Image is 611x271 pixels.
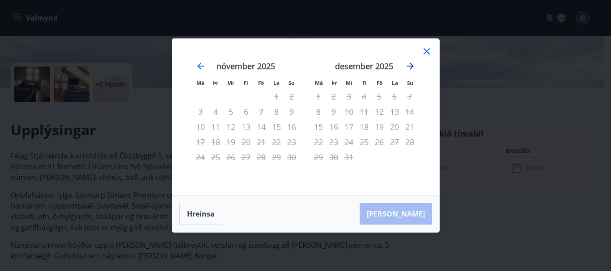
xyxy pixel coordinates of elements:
td: Not available. miðvikudagur, 3. desember 2025 [341,89,356,104]
small: Má [315,79,323,86]
td: Not available. sunnudagur, 30. nóvember 2025 [284,150,299,165]
td: Not available. miðvikudagur, 17. desember 2025 [341,119,356,134]
td: Not available. föstudagur, 19. desember 2025 [372,119,387,134]
td: Not available. mánudagur, 10. nóvember 2025 [193,119,208,134]
td: Not available. laugardagur, 15. nóvember 2025 [269,119,284,134]
small: Fö [258,79,264,86]
td: Not available. sunnudagur, 14. desember 2025 [402,104,417,119]
td: Not available. þriðjudagur, 23. desember 2025 [326,134,341,150]
td: Not available. laugardagur, 22. nóvember 2025 [269,134,284,150]
td: Not available. miðvikudagur, 26. nóvember 2025 [223,150,238,165]
td: Not available. sunnudagur, 16. nóvember 2025 [284,119,299,134]
td: Not available. föstudagur, 14. nóvember 2025 [254,119,269,134]
td: Not available. laugardagur, 1. nóvember 2025 [269,89,284,104]
td: Not available. miðvikudagur, 24. desember 2025 [341,134,356,150]
td: Not available. laugardagur, 29. nóvember 2025 [269,150,284,165]
td: Not available. miðvikudagur, 31. desember 2025 [341,150,356,165]
small: Mi [346,79,352,86]
td: Not available. fimmtudagur, 20. nóvember 2025 [238,134,254,150]
small: Su [407,79,413,86]
td: Not available. föstudagur, 26. desember 2025 [372,134,387,150]
td: Not available. föstudagur, 21. nóvember 2025 [254,134,269,150]
small: Fö [377,79,382,86]
td: Not available. þriðjudagur, 25. nóvember 2025 [208,150,223,165]
small: Þr [331,79,337,86]
td: Not available. þriðjudagur, 11. nóvember 2025 [208,119,223,134]
td: Not available. sunnudagur, 21. desember 2025 [402,119,417,134]
td: Not available. þriðjudagur, 18. nóvember 2025 [208,134,223,150]
div: Move forward to switch to the next month. [405,61,416,71]
td: Not available. laugardagur, 13. desember 2025 [387,104,402,119]
td: Not available. fimmtudagur, 27. nóvember 2025 [238,150,254,165]
td: Not available. laugardagur, 6. desember 2025 [387,89,402,104]
div: Move backward to switch to the previous month. [195,61,206,71]
small: Fi [362,79,367,86]
small: Fi [244,79,248,86]
td: Not available. fimmtudagur, 11. desember 2025 [356,104,372,119]
td: Not available. fimmtudagur, 18. desember 2025 [356,119,372,134]
td: Not available. föstudagur, 7. nóvember 2025 [254,104,269,119]
small: La [273,79,280,86]
td: Not available. sunnudagur, 2. nóvember 2025 [284,89,299,104]
td: Not available. mánudagur, 3. nóvember 2025 [193,104,208,119]
td: Not available. þriðjudagur, 9. desember 2025 [326,104,341,119]
td: Not available. sunnudagur, 23. nóvember 2025 [284,134,299,150]
button: Hreinsa [179,203,222,225]
td: Not available. sunnudagur, 7. desember 2025 [402,89,417,104]
td: Not available. miðvikudagur, 5. nóvember 2025 [223,104,238,119]
small: La [392,79,398,86]
td: Not available. miðvikudagur, 10. desember 2025 [341,104,356,119]
td: Not available. föstudagur, 12. desember 2025 [372,104,387,119]
div: Calendar [183,50,429,184]
td: Not available. mánudagur, 1. desember 2025 [311,89,326,104]
small: Su [289,79,295,86]
td: Not available. mánudagur, 24. nóvember 2025 [193,150,208,165]
td: Not available. fimmtudagur, 4. desember 2025 [356,89,372,104]
td: Not available. sunnudagur, 28. desember 2025 [402,134,417,150]
small: Mi [227,79,234,86]
small: Má [196,79,204,86]
small: Þr [213,79,218,86]
td: Not available. þriðjudagur, 4. nóvember 2025 [208,104,223,119]
td: Not available. mánudagur, 22. desember 2025 [311,134,326,150]
td: Not available. mánudagur, 29. desember 2025 [311,150,326,165]
td: Not available. þriðjudagur, 30. desember 2025 [326,150,341,165]
td: Not available. þriðjudagur, 16. desember 2025 [326,119,341,134]
td: Not available. mánudagur, 17. nóvember 2025 [193,134,208,150]
td: Not available. föstudagur, 28. nóvember 2025 [254,150,269,165]
td: Not available. mánudagur, 8. desember 2025 [311,104,326,119]
td: Not available. laugardagur, 20. desember 2025 [387,119,402,134]
strong: desember 2025 [335,61,393,71]
td: Not available. miðvikudagur, 19. nóvember 2025 [223,134,238,150]
td: Not available. mánudagur, 15. desember 2025 [311,119,326,134]
td: Not available. sunnudagur, 9. nóvember 2025 [284,104,299,119]
td: Not available. laugardagur, 27. desember 2025 [387,134,402,150]
td: Not available. fimmtudagur, 6. nóvember 2025 [238,104,254,119]
strong: nóvember 2025 [216,61,275,71]
td: Not available. fimmtudagur, 13. nóvember 2025 [238,119,254,134]
td: Not available. föstudagur, 5. desember 2025 [372,89,387,104]
td: Not available. fimmtudagur, 25. desember 2025 [356,134,372,150]
td: Not available. þriðjudagur, 2. desember 2025 [326,89,341,104]
td: Not available. laugardagur, 8. nóvember 2025 [269,104,284,119]
td: Not available. miðvikudagur, 12. nóvember 2025 [223,119,238,134]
